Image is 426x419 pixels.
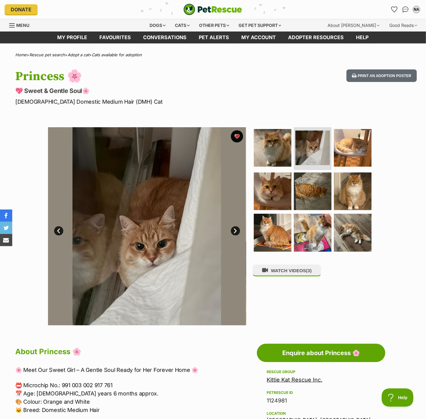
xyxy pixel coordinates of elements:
[193,32,235,43] a: Pet alerts
[346,69,417,82] button: Print an adoption poster
[323,19,384,32] div: About [PERSON_NAME]
[15,366,254,374] p: 🌸 Meet Our Sweet Girl – A Gentle Soul Ready for Her Forever Home 🌸
[29,52,65,57] a: Rescue pet search
[267,369,376,374] div: Rescue group
[16,23,29,28] span: Menu
[254,172,291,210] img: Photo of Princess 🌸
[413,6,420,13] div: NA
[334,214,372,251] img: Photo of Princess 🌸
[257,344,385,362] a: Enquire about Princess 🌸
[390,5,399,14] a: Favourites
[145,19,170,32] div: Dogs
[412,5,421,14] button: My account
[183,4,242,15] img: logo-cat-932fe2b9b8326f06289b0f2fb663e598f794de774fb13d1741a6617ecf9a85b4.svg
[15,381,254,414] p: 📛 Microchip No.: 991 003 002 917 761 📅 Age: [DEMOGRAPHIC_DATA] years 6 months approx. 🎨 Colour: O...
[9,19,34,30] a: Menu
[267,376,322,383] a: Kittie Kat Rescue Inc.
[195,19,233,32] div: Other pets
[15,69,260,83] h1: Princess 🌸
[267,411,376,416] div: Location
[235,32,282,43] a: My account
[401,5,410,14] a: Conversations
[171,19,194,32] div: Cats
[295,131,330,165] img: Photo of Princess 🌸
[282,32,350,43] a: Adopter resources
[92,52,142,57] a: Cats available for adoption
[294,172,332,210] img: Photo of Princess 🌸
[48,127,246,325] img: Photo of Princess 🌸
[306,268,312,273] span: (3)
[54,226,63,235] a: Prev
[94,32,137,43] a: Favourites
[294,214,332,251] img: Photo of Princess 🌸
[5,4,38,15] a: Donate
[385,19,421,32] div: Good Reads
[254,214,291,251] img: Photo of Princess 🌸
[51,32,94,43] a: My profile
[231,226,240,235] a: Next
[137,32,193,43] a: conversations
[350,32,375,43] a: Help
[15,87,260,95] p: 💖 Sweet & Gentle Soul🌸
[334,129,372,167] img: Photo of Princess 🌸
[231,130,243,143] button: favourite
[382,388,414,407] iframe: Help Scout Beacon - Open
[183,4,242,15] a: PetRescue
[254,129,291,167] img: Photo of Princess 🌸
[253,265,321,276] button: WATCH VIDEOS(3)
[402,6,409,13] img: chat-41dd97257d64d25036548639549fe6c8038ab92f7586957e7f3b1b290dea8141.svg
[15,98,260,106] p: [DEMOGRAPHIC_DATA] Domestic Medium Hair (DMH) Cat
[68,52,89,57] a: Adopt a cat
[267,396,376,405] div: 1124981
[15,52,27,57] a: Home
[334,172,372,210] img: Photo of Princess 🌸
[234,19,285,32] div: Get pet support
[390,5,421,14] ul: Account quick links
[15,345,254,358] h2: About Princess 🌸
[267,390,376,395] div: PetRescue ID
